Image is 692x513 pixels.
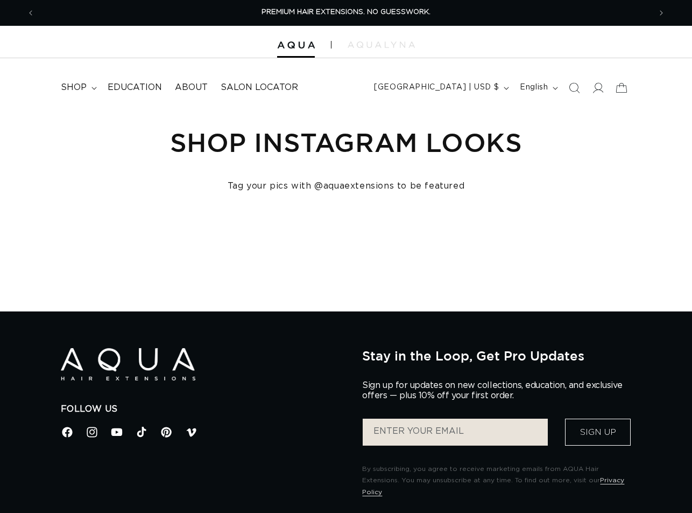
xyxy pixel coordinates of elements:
h4: Tag your pics with @aquaextensions to be featured [61,181,632,192]
img: Aqua Hair Extensions [277,41,315,49]
a: Salon Locator [214,75,305,100]
button: Sign Up [565,419,631,446]
img: Aqua Hair Extensions [61,348,195,381]
summary: shop [54,75,101,100]
h2: Stay in the Loop, Get Pro Updates [362,348,631,363]
span: English [520,82,548,93]
a: Privacy Policy [362,477,624,495]
span: Salon Locator [221,82,298,93]
img: aqualyna.com [348,41,415,48]
a: Education [101,75,168,100]
span: shop [61,82,87,93]
span: [GEOGRAPHIC_DATA] | USD $ [374,82,499,93]
button: English [513,78,562,98]
button: Previous announcement [19,3,43,23]
span: Education [108,82,162,93]
a: About [168,75,214,100]
p: Sign up for updates on new collections, education, and exclusive offers — plus 10% off your first... [362,380,631,401]
button: Next announcement [649,3,673,23]
span: About [175,82,208,93]
h2: Follow Us [61,404,347,415]
input: ENTER YOUR EMAIL [363,419,548,446]
button: [GEOGRAPHIC_DATA] | USD $ [368,78,513,98]
summary: Search [562,76,586,100]
span: PREMIUM HAIR EXTENSIONS. NO GUESSWORK. [262,9,430,16]
p: By subscribing, you agree to receive marketing emails from AQUA Hair Extensions. You may unsubscr... [362,463,631,498]
h1: Shop Instagram Looks [61,126,632,159]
